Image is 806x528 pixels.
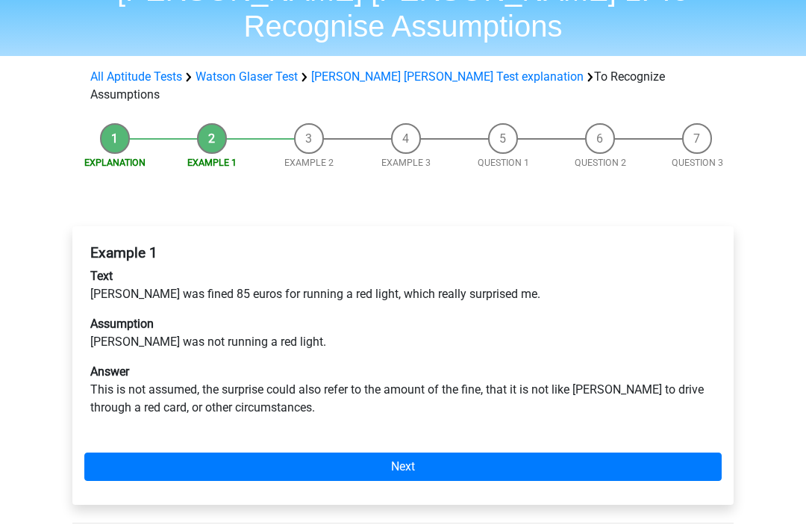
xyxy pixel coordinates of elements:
a: [PERSON_NAME] [PERSON_NAME] Test explanation [311,69,584,84]
b: Example 1 [90,244,157,261]
a: Example 1 [187,157,237,168]
b: Answer [90,364,129,379]
a: Explanation [84,157,146,168]
a: All Aptitude Tests [90,69,182,84]
a: Question 2 [575,157,626,168]
a: Watson Glaser Test [196,69,298,84]
a: Question 3 [672,157,723,168]
a: Example 2 [284,157,334,168]
p: This is not assumed, the surprise could also refer to the amount of the fine, that it is not like... [90,363,716,417]
div: To Recognize Assumptions [84,68,722,104]
a: Next [84,453,722,481]
p: [PERSON_NAME] was fined 85 euros for running a red light, which really surprised me. [90,267,716,303]
b: Assumption [90,317,154,331]
a: Question 1 [478,157,529,168]
a: Example 3 [381,157,431,168]
p: [PERSON_NAME] was not running a red light. [90,315,716,351]
b: Text [90,269,113,283]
